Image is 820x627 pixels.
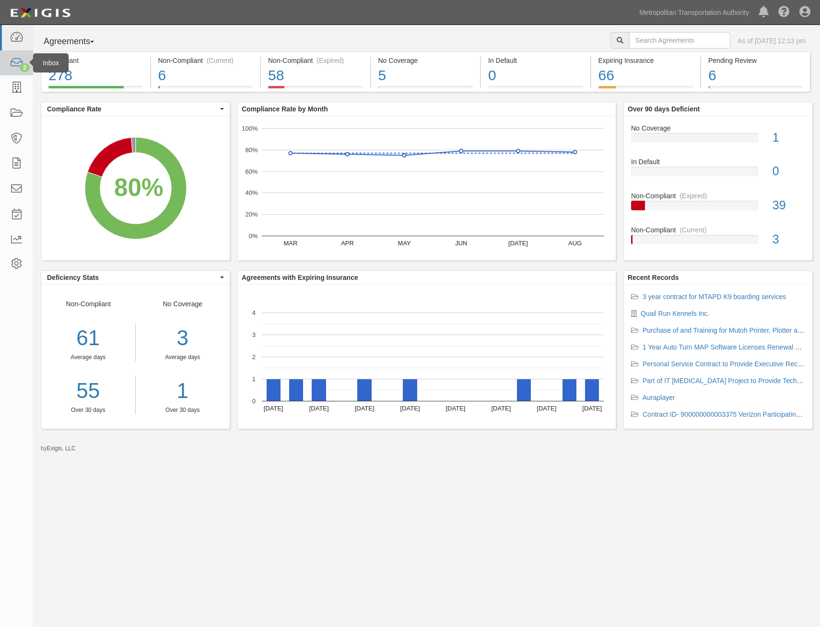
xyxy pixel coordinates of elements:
text: 40% [245,189,258,196]
div: Non-Compliant [624,191,812,201]
div: 3 [765,231,812,248]
b: Compliance Rate by Month [242,105,328,113]
text: [DATE] [445,405,465,412]
div: 61 [41,323,135,353]
text: [DATE] [264,405,283,412]
div: Non-Compliant (Expired) [268,56,363,65]
div: In Default [488,56,583,65]
a: Metropolitan Transportation Authority [634,3,754,22]
div: Average days [41,353,135,362]
text: 80% [245,146,258,154]
div: 0 [488,65,583,86]
button: Deficiency Stats [41,271,230,284]
text: [DATE] [582,405,602,412]
div: 278 [48,65,143,86]
button: Agreements [41,32,113,51]
text: 3 [252,331,256,338]
a: No Coverage1 [631,123,805,157]
a: Non-Compliant(Expired)39 [631,191,805,225]
text: MAY [398,240,411,247]
text: APR [341,240,354,247]
div: No Coverage [378,56,473,65]
a: Non-Compliant(Expired)58 [261,86,370,94]
svg: A chart. [41,116,230,260]
div: Non-Compliant [624,225,812,235]
text: 0 [252,398,256,405]
div: Non-Compliant (Current) [158,56,253,65]
text: [DATE] [309,405,329,412]
a: Auraplayer [643,394,675,401]
div: Over 30 days [143,406,223,414]
text: [DATE] [491,405,511,412]
div: (Expired) [679,191,707,201]
text: MAR [283,240,297,247]
text: [DATE] [508,240,528,247]
div: 0 [765,163,812,180]
a: Expiring Insurance66 [591,86,701,94]
a: Non-Compliant(Current)3 [631,225,805,252]
text: 100% [242,125,258,132]
a: Compliant278 [41,86,150,94]
text: 60% [245,168,258,175]
div: Compliant [48,56,143,65]
text: [DATE] [537,405,556,412]
text: 2 [252,353,256,361]
a: 3 year contract for MTAPD K9 boarding services [643,293,786,301]
button: Compliance Rate [41,102,230,116]
text: 4 [252,309,256,316]
div: Expiring Insurance [598,56,693,65]
a: Pending Review6 [701,86,810,94]
div: 5 [378,65,473,86]
a: In Default0 [631,157,805,191]
text: [DATE] [400,405,420,412]
div: As of [DATE] 12:13 pm [738,36,806,46]
div: (Expired) [316,56,344,65]
div: (Current) [679,225,706,235]
div: 3 [143,323,223,353]
div: No Coverage [136,299,230,414]
text: [DATE] [355,405,375,412]
i: Help Center - Complianz [778,7,790,18]
a: 55 [41,376,135,406]
text: AUG [568,240,582,247]
div: 58 [268,65,363,86]
div: 2 [20,63,30,72]
div: 66 [598,65,693,86]
text: 0% [249,232,258,240]
div: 6 [708,65,803,86]
a: 1 [143,376,223,406]
div: 80% [114,170,164,205]
a: Non-Compliant(Current)6 [151,86,260,94]
small: by [41,445,76,453]
b: Over 90 days Deficient [628,105,700,113]
a: Exigis, LLC [47,445,76,452]
span: Deficiency Stats [47,273,218,282]
a: In Default0 [481,86,590,94]
img: logo-5460c22ac91f19d4615b14bd174203de0afe785f0fc80cf4dbbc73dc1793850b.png [7,4,73,22]
svg: A chart. [238,285,616,429]
div: Average days [143,353,223,362]
input: Search Agreements [629,32,730,48]
b: Agreements with Expiring Insurance [242,274,358,281]
text: 1 [252,375,256,383]
div: 1 [765,129,812,146]
div: No Coverage [624,123,812,133]
b: Recent Records [628,274,679,281]
a: Quail Run Kennels Inc. [641,310,709,317]
div: Pending Review [708,56,803,65]
div: Inbox [33,53,69,72]
svg: A chart. [238,116,616,260]
div: (Current) [207,56,234,65]
div: 6 [158,65,253,86]
span: Compliance Rate [47,104,218,114]
div: Non-Compliant [41,299,136,414]
div: 39 [765,197,812,214]
div: In Default [624,157,812,167]
text: 20% [245,211,258,218]
text: JUN [455,240,467,247]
